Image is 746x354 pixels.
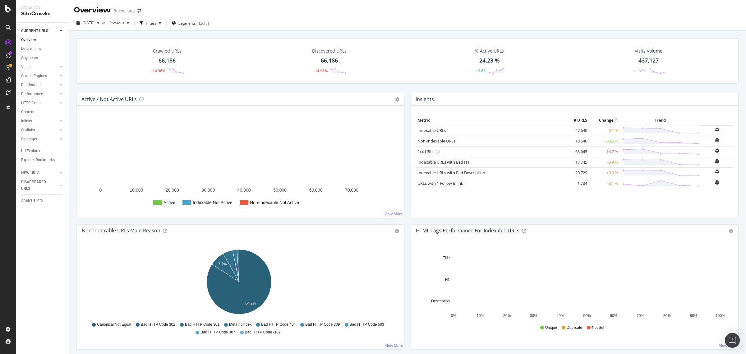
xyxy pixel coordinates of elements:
a: Visits [21,64,58,70]
div: 437,127 [638,57,659,65]
a: Outlinks [21,127,58,133]
div: HTTP Codes [21,100,42,106]
button: Filters [137,18,164,28]
span: Canonical Not Equal [97,322,131,327]
td: 20,729 [564,167,589,178]
a: Sitemaps [21,136,58,142]
td: +0.3 % [589,167,620,178]
div: -14.96% [151,68,165,73]
button: Segments[DATE] [169,18,211,28]
svg: A chart. [82,247,396,319]
i: Options [395,97,399,102]
span: Bad HTTP Code 503 [350,322,384,327]
div: NEW URLS [21,170,39,176]
td: 18,546 [564,136,589,146]
div: +1.32% [633,68,646,73]
text: 60,000 [309,188,323,193]
a: Indexable URLs [417,128,446,133]
svg: A chart. [82,116,396,213]
a: View More [719,343,737,348]
div: Url Explorer [21,148,40,154]
div: Overview [74,5,111,16]
span: Previous [107,20,124,26]
div: HTML Tags Performance for Indexable URLs [416,227,519,234]
a: Indexable URLs with Bad Description [417,170,485,175]
span: vs [102,20,107,26]
span: Bad HTTP Code 301 [185,322,219,327]
a: Explorer Bookmarks [21,157,64,163]
text: 80% [663,314,671,318]
text: 84.2% [245,301,256,305]
span: Not Set [592,325,604,330]
text: Title [443,256,450,260]
a: 2xx URLs [417,149,434,154]
div: Search Engines [21,73,47,79]
td: 17,745 [564,157,589,167]
text: 0 [99,188,102,193]
span: 2025 Jul. 27th [82,20,94,26]
button: [DATE] [74,18,102,28]
div: SiteCrawler [21,10,64,17]
div: bell-plus [715,169,719,174]
svg: A chart. [416,247,730,319]
div: % Active URLs [475,48,504,54]
div: Crawled URLs [153,48,182,54]
text: 40,000 [237,188,251,193]
td: -0.1 % [589,125,620,136]
div: Overview [21,37,36,43]
span: Bad HTTP Code 307 [200,330,235,335]
td: 47,640 [564,125,589,136]
div: Sitemaps [21,136,37,142]
a: View More [385,343,403,348]
div: Outlinks [21,127,35,133]
a: Segments [21,55,64,61]
text: 20% [503,314,511,318]
th: Change [589,116,620,125]
text: Active [163,200,175,205]
h4: Insights [416,95,434,104]
div: bell-plus [715,180,719,185]
a: HTTP Codes [21,100,58,106]
span: Bad HTTP Code -102 [245,330,281,335]
div: Balenciaga [113,8,135,14]
div: +3.82 [476,68,486,73]
a: NEW URLS [21,170,58,176]
text: 0% [451,314,457,318]
div: Movements [21,46,41,52]
text: 30,000 [201,188,215,193]
div: Segments [21,55,38,61]
div: Explorer Bookmarks [21,157,55,163]
a: Non-Indexable URLs [417,138,455,144]
div: bell-plus [715,137,719,142]
text: 50% [583,314,591,318]
div: arrow-right-arrow-left [137,9,141,13]
text: 100% [716,314,725,318]
text: Non-Indexable Not Active [250,200,299,205]
text: 50,000 [273,188,287,193]
div: Content [21,109,35,115]
span: Meta noindex [229,322,251,327]
th: Metric [416,116,564,125]
a: Indexable URLs with Bad H1 [417,159,469,165]
text: 30% [530,314,537,318]
a: Content [21,109,64,115]
div: Analysis Info [21,197,43,204]
td: -14.7 % [589,146,620,157]
div: Distribution [21,82,41,88]
text: 40% [557,314,564,318]
div: -14.96% [314,68,328,73]
span: Segments [178,21,196,26]
div: gear [729,229,733,233]
div: DISAPPEARED URLS [21,179,53,192]
button: Previous [107,18,132,28]
a: Inlinks [21,118,58,124]
span: Bad HTTP Code 302 [141,322,175,327]
a: Distribution [21,82,58,88]
div: Visits Volume [635,48,662,54]
td: -38.5 % [589,136,620,146]
h4: Active / Not Active URLs [81,95,137,104]
div: Open Intercom Messenger [725,333,740,348]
